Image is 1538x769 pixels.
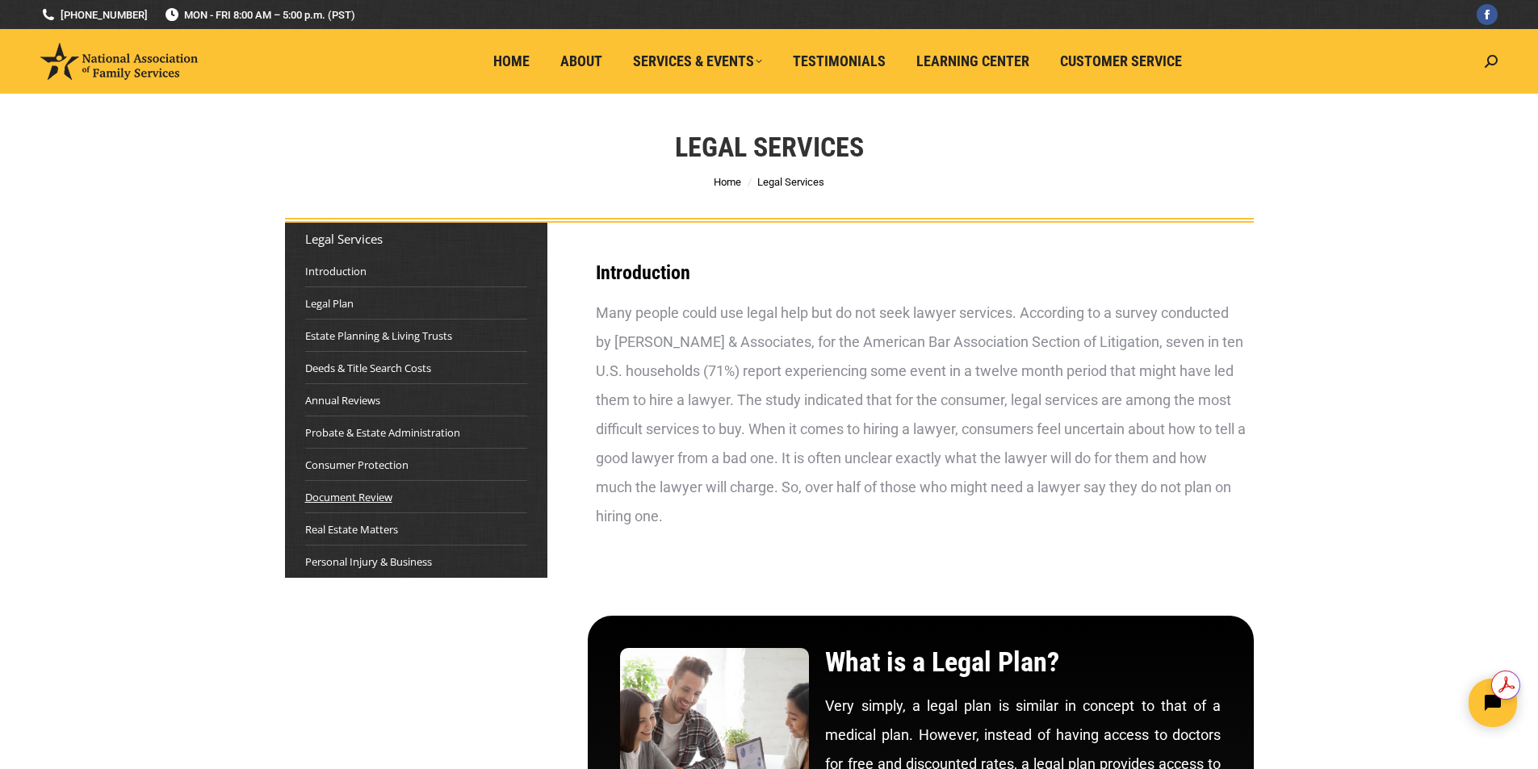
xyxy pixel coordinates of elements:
span: Learning Center [916,52,1029,70]
a: Home [714,176,741,188]
img: National Association of Family Services [40,43,198,80]
a: Annual Reviews [305,392,380,408]
span: About [560,52,602,70]
a: Probate & Estate Administration [305,424,460,441]
div: Legal Services [305,231,527,247]
span: MON - FRI 8:00 AM – 5:00 p.m. (PST) [164,7,355,23]
a: Real Estate Matters [305,521,398,537]
a: Customer Service [1049,46,1193,77]
a: [PHONE_NUMBER] [40,7,148,23]
a: Consumer Protection [305,457,409,473]
span: Services & Events [633,52,762,70]
h2: What is a Legal Plan? [825,648,1221,675]
a: Deeds & Title Search Costs [305,360,431,376]
a: Learning Center [905,46,1041,77]
a: Facebook page opens in new window [1477,4,1498,25]
a: Testimonials [782,46,897,77]
span: Legal Services [757,176,824,188]
a: Legal Plan [305,295,354,311]
span: Customer Service [1060,52,1182,70]
iframe: Tidio Chat [1253,665,1531,741]
a: Document Review [305,489,392,505]
a: Personal Injury & Business [305,554,432,570]
h3: Introduction [596,263,1246,282]
a: About [549,46,614,77]
span: Testimonials [793,52,886,70]
a: Introduction [305,263,367,279]
h1: Legal Services [675,129,864,165]
span: Home [493,52,530,70]
div: Many people could use legal help but do not seek lawyer services. According to a survey conducted... [596,299,1246,531]
a: Estate Planning & Living Trusts [305,328,452,344]
a: Home [482,46,541,77]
